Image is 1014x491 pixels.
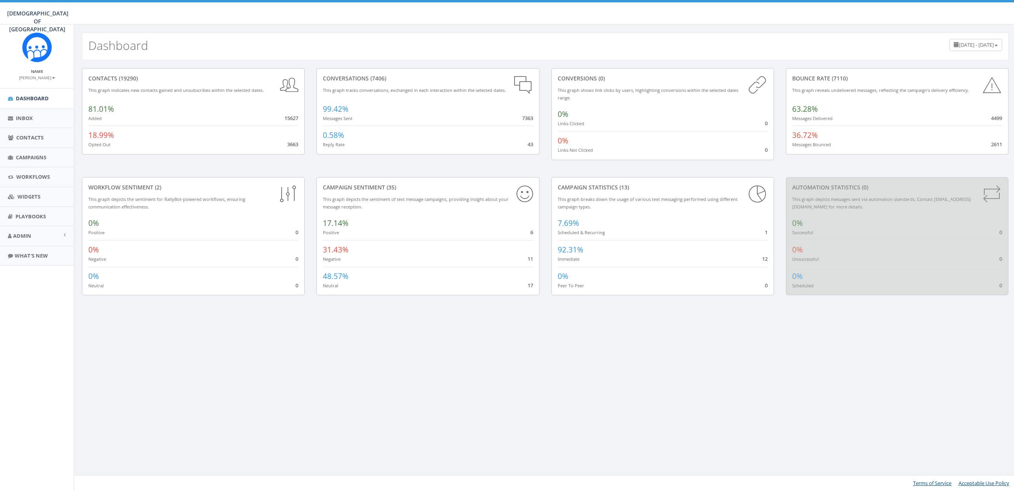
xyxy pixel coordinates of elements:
[323,229,339,235] small: Positive
[558,136,568,146] span: 0%
[323,130,344,140] span: 0.58%
[558,256,579,262] small: Immediate
[88,245,99,255] span: 0%
[323,75,533,82] div: conversations
[597,75,605,82] span: (0)
[558,245,583,255] span: 92.31%
[16,95,49,102] span: Dashboard
[792,256,819,262] small: Unsuccessful
[7,10,69,33] span: [DEMOGRAPHIC_DATA] OF [GEOGRAPHIC_DATA]
[558,183,768,191] div: Campaign Statistics
[765,120,768,127] span: 0
[323,115,353,121] small: Messages Sent
[323,218,349,228] span: 17.14%
[618,183,629,191] span: (13)
[19,74,55,81] a: [PERSON_NAME]
[88,141,111,147] small: Opted Out
[17,193,40,200] span: Widgets
[792,130,818,140] span: 36.72%
[16,115,33,122] span: Inbox
[991,141,1002,148] span: 2611
[88,218,99,228] span: 0%
[558,229,605,235] small: Scheduled & Recurring
[558,196,738,210] small: This graph breaks down the usage of various text messaging performed using different campaign types.
[369,75,386,82] span: (7406)
[558,120,584,126] small: Links Clicked
[323,245,349,255] span: 31.43%
[88,283,104,288] small: Neutral
[88,256,106,262] small: Negative
[88,229,105,235] small: Positive
[558,218,579,228] span: 7.69%
[88,104,114,114] span: 81.01%
[323,183,533,191] div: Campaign Sentiment
[913,480,951,487] a: Terms of Service
[88,39,148,52] h2: Dashboard
[88,130,114,140] span: 18.99%
[295,255,298,262] span: 0
[522,115,533,122] span: 7363
[323,196,509,210] small: This graph depicts the sentiment of text message campaigns, providing insight about your message ...
[792,218,803,228] span: 0%
[792,104,818,114] span: 63.28%
[19,75,55,80] small: [PERSON_NAME]
[792,141,831,147] small: Messages Bounced
[765,229,768,236] span: 1
[999,229,1002,236] span: 0
[117,75,138,82] span: (19290)
[323,256,341,262] small: Negative
[88,271,99,281] span: 0%
[959,41,994,48] span: [DATE] - [DATE]
[860,183,868,191] span: (0)
[16,173,50,180] span: Workflows
[323,87,506,93] small: This graph tracks conversations, exchanged in each interaction within the selected dates.
[22,32,52,62] img: Rally_Corp_Icon.png
[153,183,161,191] span: (2)
[792,229,813,235] small: Successful
[323,141,345,147] small: Reply Rate
[295,229,298,236] span: 0
[323,104,349,114] span: 99.42%
[558,271,568,281] span: 0%
[88,115,102,121] small: Added
[558,87,738,101] small: This graph shows link clicks by users, highlighting conversions within the selected dates range.
[792,245,803,255] span: 0%
[323,283,338,288] small: Neutral
[15,213,46,220] span: Playbooks
[792,115,833,121] small: Messages Delivered
[287,141,298,148] span: 3663
[959,480,1009,487] a: Acceptable Use Policy
[558,109,568,119] span: 0%
[792,75,1002,82] div: Bounce Rate
[558,283,584,288] small: Peer To Peer
[999,255,1002,262] span: 0
[792,87,969,93] small: This graph reveals undelivered messages, reflecting the campaign's delivery efficiency.
[792,183,1002,191] div: Automation Statistics
[530,229,533,236] span: 6
[528,255,533,262] span: 11
[323,271,349,281] span: 48.57%
[792,283,814,288] small: Scheduled
[31,69,43,74] small: Name
[16,134,44,141] span: Contacts
[528,141,533,148] span: 43
[88,75,298,82] div: contacts
[991,115,1002,122] span: 4499
[999,282,1002,289] span: 0
[13,232,31,239] span: Admin
[16,154,46,161] span: Campaigns
[558,75,768,82] div: conversions
[284,115,298,122] span: 15627
[765,146,768,153] span: 0
[792,271,803,281] span: 0%
[88,87,264,93] small: This graph indicates new contacts gained and unsubscribes within the selected dates.
[558,147,593,153] small: Links Not Clicked
[765,282,768,289] span: 0
[792,196,971,210] small: This graph depicts messages sent via automation standards. Contact [EMAIL_ADDRESS][DOMAIN_NAME] f...
[88,183,298,191] div: Workflow Sentiment
[88,196,245,210] small: This graph depicts the sentiment for RallyBot-powered workflows, ensuring communication effective...
[830,75,848,82] span: (7110)
[762,255,768,262] span: 12
[385,183,396,191] span: (35)
[295,282,298,289] span: 0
